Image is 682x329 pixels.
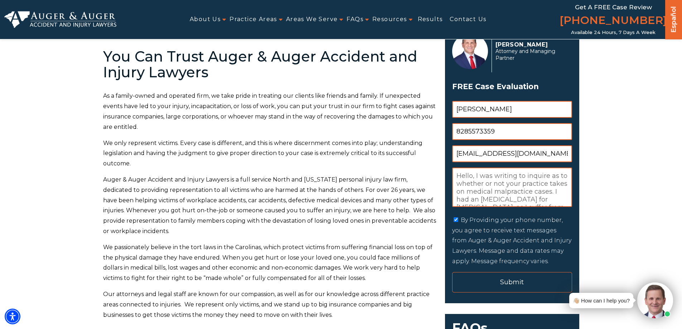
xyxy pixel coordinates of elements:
a: Practice Areas [229,11,277,28]
a: Results [418,11,443,28]
a: Areas We Serve [286,11,338,28]
a: Resources [372,11,407,28]
label: By Providing your phone number, you agree to receive text messages from Auger & Auger Accident an... [452,217,571,265]
img: Intaker widget Avatar [637,282,673,318]
a: About Us [190,11,221,28]
h3: FREE Case Evaluation [452,80,572,93]
p: Our attorneys and legal staff are known for our compassion, as well as for our knowledge across d... [103,289,436,320]
p: Auger & Auger Accident and Injury Lawyers is a full service North and [US_STATE] personal injury ... [103,175,436,237]
span: Get a FREE Case Review [575,4,652,11]
input: Name [452,101,572,118]
a: Contact Us [450,11,486,28]
p: We passionately believe in the tort laws in the Carolinas, which protect victims from suffering f... [103,242,436,284]
span: Available 24 Hours, 7 Days a Week [571,30,656,35]
div: 👋🏼 How can I help you? [573,296,630,305]
span: We only represent victims. Every case is different, and this is where discernment comes into play... [103,140,422,167]
a: [PHONE_NUMBER] [560,13,667,30]
input: Submit [452,272,572,292]
span: Attorney and Managing Partner [495,48,568,62]
div: Accessibility Menu [5,309,20,324]
h2: You Can Trust Auger & Auger Accident and Injury Lawyers [103,49,436,80]
span: As a family-owned and operated firm, we take pride in treating our clients like friends and famil... [103,92,436,130]
a: FAQs [347,11,363,28]
img: Herbert Auger [452,33,488,69]
img: Auger & Auger Accident and Injury Lawyers Logo [4,11,116,28]
input: Phone Number [452,123,572,140]
p: [PERSON_NAME] [495,41,568,48]
input: Email [452,145,572,162]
